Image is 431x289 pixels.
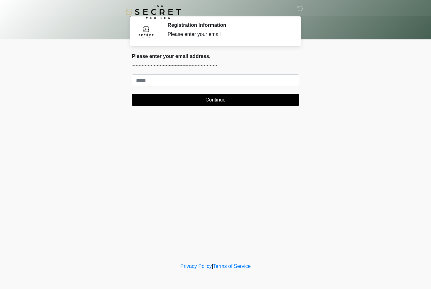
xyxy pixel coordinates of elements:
div: Please enter your email [168,31,290,38]
p: ~~~~~~~~~~~~~~~~~~~~~~~~~~~~~ [132,62,299,69]
button: Continue [132,94,299,106]
a: Privacy Policy [180,263,212,269]
a: Terms of Service [213,263,251,269]
h2: Registration Information [168,22,290,28]
img: Agent Avatar [137,22,156,41]
h2: Please enter your email address. [132,53,299,59]
a: | [212,263,213,269]
img: It's A Secret Med Spa Logo [126,5,181,19]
